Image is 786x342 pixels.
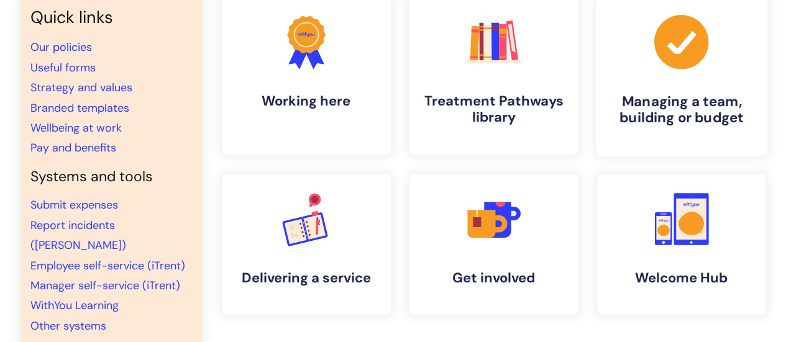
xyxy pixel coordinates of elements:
[30,168,192,186] h4: Systems and tools
[30,101,129,115] a: Branded templates
[30,120,122,135] a: Wellbeing at work
[30,318,106,333] a: Other systems
[30,218,126,253] a: Report incidents ([PERSON_NAME])
[409,174,578,315] a: Get involved
[30,197,118,212] a: Submit expenses
[30,7,192,27] h3: Quick links
[30,80,132,95] a: Strategy and values
[30,258,185,273] a: Employee self-service (iTrent)
[606,93,757,127] h4: Managing a team, building or budget
[30,40,92,55] a: Our policies
[419,270,569,286] h4: Get involved
[232,93,381,109] h4: Working here
[607,270,756,286] h4: Welcome Hub
[30,298,119,313] a: WithYou Learning
[30,60,96,75] a: Useful forms
[30,278,180,293] a: Manager self-service (iTrent)
[222,174,391,315] a: Delivering a service
[232,270,381,286] h4: Delivering a service
[597,174,766,315] a: Welcome Hub
[30,140,116,155] a: Pay and benefits
[419,93,569,126] h4: Treatment Pathways library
